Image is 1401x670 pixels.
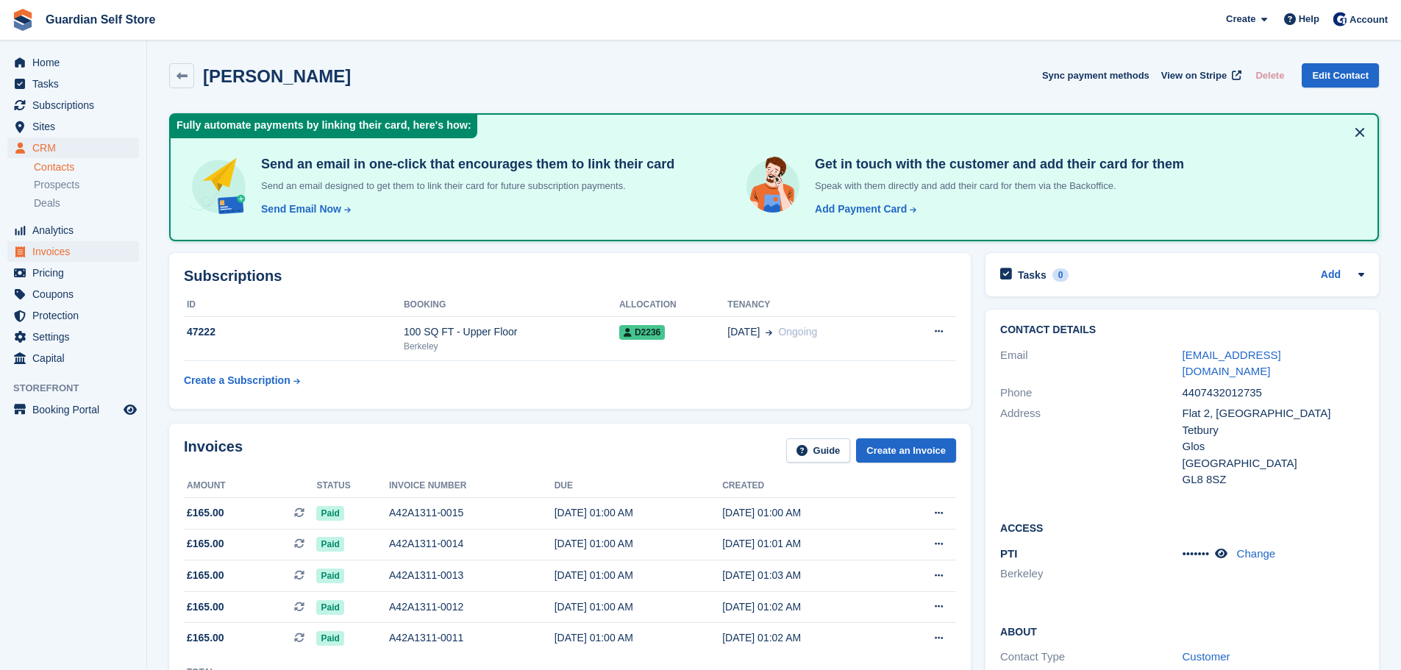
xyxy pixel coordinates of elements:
div: Add Payment Card [815,202,907,217]
th: Invoice number [389,474,555,498]
div: [DATE] 01:00 AM [555,630,722,646]
span: Settings [32,327,121,347]
span: Paid [316,569,343,583]
a: menu [7,52,139,73]
span: £165.00 [187,568,224,583]
th: ID [184,293,404,317]
h4: Send an email in one-click that encourages them to link their card [255,156,674,173]
div: A42A1311-0014 [389,536,555,552]
a: menu [7,263,139,283]
button: Delete [1250,63,1290,88]
h2: Subscriptions [184,268,956,285]
span: Paid [316,537,343,552]
a: Customer [1183,650,1230,663]
div: [DATE] 01:00 AM [555,568,722,583]
span: Tasks [32,74,121,94]
span: £165.00 [187,505,224,521]
h2: Access [1000,520,1364,535]
div: Phone [1000,385,1182,402]
div: Berkeley [404,340,619,353]
a: menu [7,348,139,368]
span: Help [1299,12,1319,26]
a: menu [7,305,139,326]
div: [DATE] 01:02 AM [722,630,890,646]
img: get-in-touch-e3e95b6451f4e49772a6039d3abdde126589d6f45a760754adfa51be33bf0f70.svg [743,156,803,216]
a: menu [7,138,139,158]
span: Pricing [32,263,121,283]
span: Booking Portal [32,399,121,420]
a: [EMAIL_ADDRESS][DOMAIN_NAME] [1183,349,1281,378]
span: Account [1350,13,1388,27]
a: menu [7,399,139,420]
span: D2236 [619,325,665,340]
span: Protection [32,305,121,326]
span: Deals [34,196,60,210]
a: Add [1321,267,1341,284]
div: Create a Subscription [184,373,290,388]
a: Create a Subscription [184,367,300,394]
span: £165.00 [187,536,224,552]
a: menu [7,241,139,262]
img: send-email-b5881ef4c8f827a638e46e229e590028c7e36e3a6c99d2365469aff88783de13.svg [188,156,249,217]
img: stora-icon-8386f47178a22dfd0bd8f6a31ec36ba5ce8667c1dd55bd0f319d3a0aa187defe.svg [12,9,34,31]
a: menu [7,116,139,137]
th: Tenancy [727,293,897,317]
div: [GEOGRAPHIC_DATA] [1183,455,1364,472]
div: A42A1311-0011 [389,630,555,646]
div: Email [1000,347,1182,380]
span: Subscriptions [32,95,121,115]
div: A42A1311-0015 [389,505,555,521]
a: Add Payment Card [809,202,918,217]
span: £165.00 [187,599,224,615]
div: Send Email Now [261,202,341,217]
span: Invoices [32,241,121,262]
li: Berkeley [1000,566,1182,582]
div: Flat 2, [GEOGRAPHIC_DATA] [1183,405,1364,422]
a: Deals [34,196,139,211]
span: [DATE] [727,324,760,340]
th: Amount [184,474,316,498]
span: CRM [32,138,121,158]
a: Create an Invoice [856,438,956,463]
div: [DATE] 01:00 AM [555,505,722,521]
span: Prospects [34,178,79,192]
span: Sites [32,116,121,137]
span: Capital [32,348,121,368]
span: Paid [316,631,343,646]
th: Allocation [619,293,727,317]
div: 47222 [184,324,404,340]
div: Fully automate payments by linking their card, here's how: [171,115,477,138]
div: Glos [1183,438,1364,455]
div: [DATE] 01:00 AM [555,536,722,552]
div: Contact Type [1000,649,1182,666]
a: menu [7,220,139,240]
h2: Invoices [184,438,243,463]
span: View on Stripe [1161,68,1227,83]
div: A42A1311-0013 [389,568,555,583]
a: Change [1237,547,1276,560]
div: 100 SQ FT - Upper Floor [404,324,619,340]
span: Storefront [13,381,146,396]
p: Speak with them directly and add their card for them via the Backoffice. [809,179,1184,193]
a: menu [7,284,139,304]
div: [DATE] 01:02 AM [722,599,890,615]
span: Home [32,52,121,73]
h2: [PERSON_NAME] [203,66,351,86]
div: [DATE] 01:01 AM [722,536,890,552]
th: Booking [404,293,619,317]
span: Paid [316,600,343,615]
span: ••••••• [1183,547,1210,560]
span: Create [1226,12,1255,26]
span: Coupons [32,284,121,304]
div: 4407432012735 [1183,385,1364,402]
div: GL8 8SZ [1183,471,1364,488]
a: Guardian Self Store [40,7,161,32]
h2: About [1000,624,1364,638]
span: Analytics [32,220,121,240]
a: Contacts [34,160,139,174]
span: Paid [316,506,343,521]
div: [DATE] 01:03 AM [722,568,890,583]
th: Status [316,474,389,498]
button: Sync payment methods [1042,63,1149,88]
a: Edit Contact [1302,63,1379,88]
